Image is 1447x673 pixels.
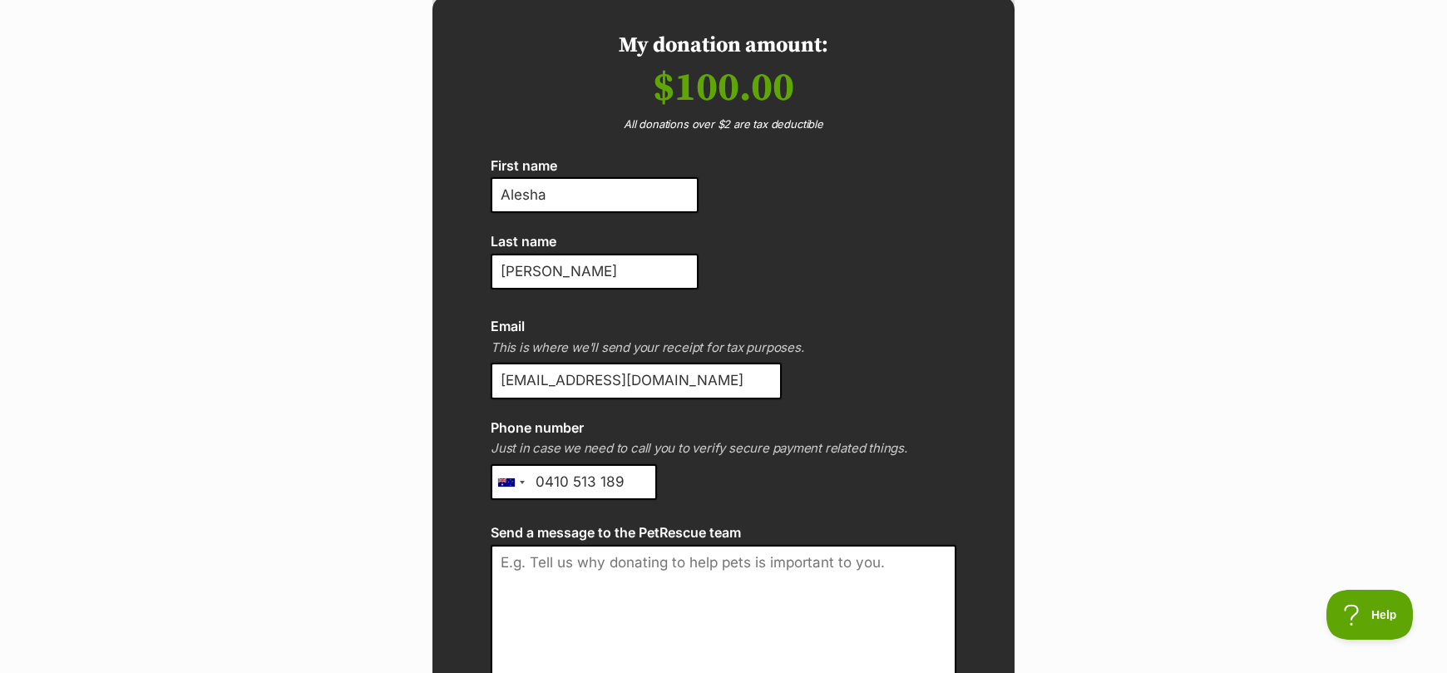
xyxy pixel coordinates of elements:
[491,525,956,540] label: Send a message to the PetRescue team
[503,116,944,133] p: All donations over $2 are tax deductible
[491,68,956,108] div: $100.00
[491,234,956,249] label: Last name
[491,158,956,173] label: First name
[1326,590,1414,640] iframe: Help Scout Beacon - Open
[491,465,530,500] div: Australia: +61
[491,439,956,458] p: Just in case we need to call you to verify secure payment related things.
[491,363,782,399] input: Email
[491,339,956,358] p: This is where we'll send your receipt for tax purposes.
[491,420,956,435] label: Phone number
[491,177,699,214] input: First name
[491,464,657,501] input: 0400 000 000
[491,319,956,334] label: Email
[491,254,699,290] input: Last name
[491,31,956,60] h2: My donation amount:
